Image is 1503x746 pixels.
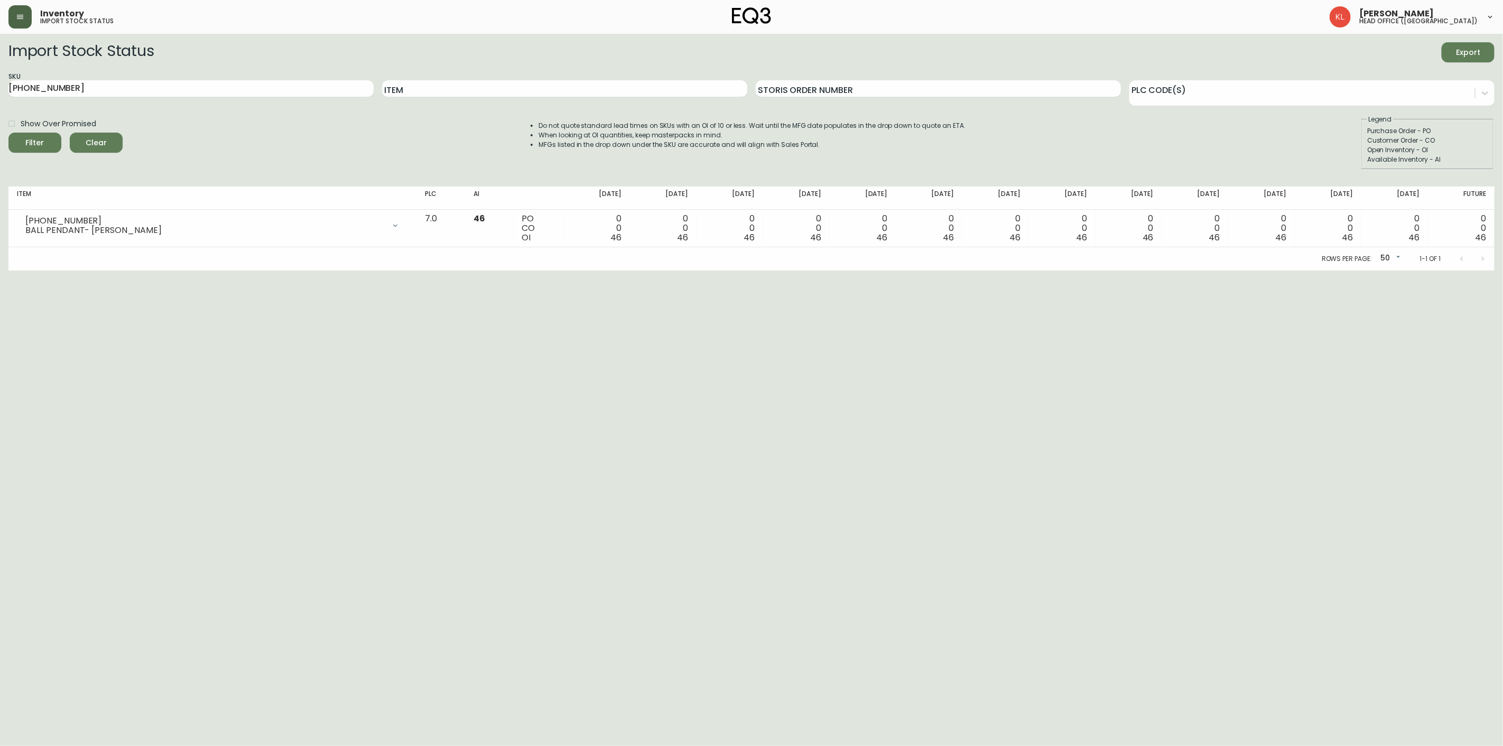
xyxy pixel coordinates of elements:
span: 46 [474,212,485,225]
div: 0 0 [905,214,954,243]
span: 46 [877,231,888,244]
div: 0 0 [1104,214,1154,243]
span: Show Over Promised [21,118,96,129]
div: 0 0 [638,214,688,243]
div: [PHONE_NUMBER]BALL PENDANT- [PERSON_NAME] [17,214,408,237]
div: 0 0 [772,214,821,243]
div: 0 0 [971,214,1020,243]
span: OI [522,231,531,244]
h5: head office ([GEOGRAPHIC_DATA]) [1359,18,1478,24]
span: 46 [1475,231,1486,244]
th: [DATE] [630,186,697,210]
th: [DATE] [896,186,963,210]
span: 46 [1408,231,1419,244]
div: Purchase Order - PO [1367,126,1488,136]
button: Export [1442,42,1495,62]
li: MFGs listed in the drop down under the SKU are accurate and will align with Sales Portal. [539,140,966,150]
th: [DATE] [962,186,1029,210]
span: 46 [1275,231,1286,244]
h5: import stock status [40,18,114,24]
div: Customer Order - CO [1367,136,1488,145]
div: 0 0 [1171,214,1220,243]
th: [DATE] [697,186,763,210]
span: [PERSON_NAME] [1359,10,1434,18]
th: [DATE] [1295,186,1361,210]
img: logo [732,7,771,24]
button: Filter [8,133,61,153]
div: Open Inventory - OI [1367,145,1488,155]
th: Item [8,186,416,210]
div: 0 0 [705,214,755,243]
div: [PHONE_NUMBER] [25,216,385,226]
span: Clear [78,136,114,150]
th: Future [1428,186,1495,210]
th: AI [465,186,513,210]
img: 2c0c8aa7421344cf0398c7f872b772b5 [1330,6,1351,27]
th: [DATE] [1096,186,1162,210]
div: PO CO [522,214,555,243]
th: [DATE] [564,186,630,210]
div: 0 0 [838,214,888,243]
th: [DATE] [1229,186,1295,210]
span: Inventory [40,10,84,18]
button: Clear [70,133,123,153]
span: Export [1450,46,1486,59]
p: Rows per page: [1322,254,1372,264]
span: 46 [1342,231,1353,244]
h2: Import Stock Status [8,42,154,62]
div: Available Inventory - AI [1367,155,1488,164]
span: 46 [744,231,755,244]
span: 46 [610,231,621,244]
div: 0 0 [1370,214,1419,243]
span: 46 [1143,231,1154,244]
li: Do not quote standard lead times on SKUs with an OI of 10 or less. Wait until the MFG date popula... [539,121,966,130]
div: BALL PENDANT- [PERSON_NAME] [25,226,385,235]
th: [DATE] [763,186,830,210]
td: 7.0 [416,210,465,247]
th: [DATE] [830,186,896,210]
span: 46 [677,231,688,244]
div: 0 0 [1436,214,1486,243]
span: 46 [810,231,821,244]
div: 0 0 [572,214,622,243]
th: [DATE] [1162,186,1229,210]
div: 0 0 [1237,214,1287,243]
legend: Legend [1367,115,1393,124]
span: 46 [1209,231,1220,244]
th: PLC [416,186,465,210]
span: 46 [1076,231,1087,244]
th: [DATE] [1361,186,1428,210]
div: 0 0 [1037,214,1087,243]
p: 1-1 of 1 [1419,254,1441,264]
th: [DATE] [1029,186,1096,210]
span: 46 [943,231,954,244]
div: 0 0 [1303,214,1353,243]
div: 50 [1376,250,1403,267]
span: 46 [1009,231,1020,244]
li: When looking at OI quantities, keep masterpacks in mind. [539,130,966,140]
